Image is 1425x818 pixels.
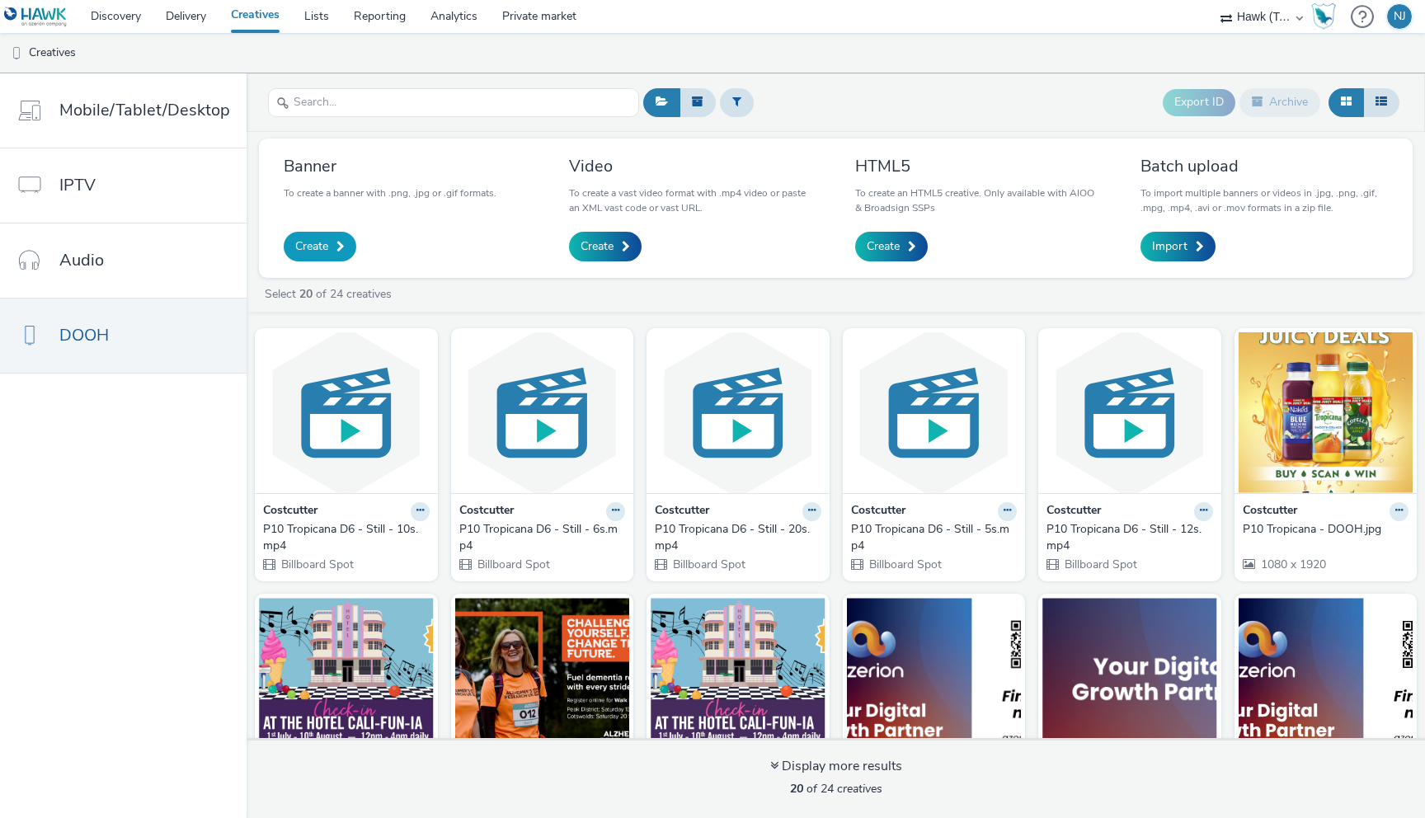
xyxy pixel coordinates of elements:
div: P10 Tropicana D6 - Still - 12s.mp4 [1046,521,1206,555]
strong: Costcutter [851,502,905,521]
a: P10 Tropicana D6 - Still - 20s.mp4 [655,521,821,555]
div: P10 Tropicana D6 - Still - 20s.mp4 [655,521,815,555]
div: P10 Tropicana D6 - Still - 6s.mp4 [459,521,619,555]
div: NJ [1394,4,1406,29]
span: of 24 creatives [790,781,882,797]
a: P10 Tropicana - DOOH.jpg [1243,521,1409,538]
a: P10 Tropicana D6 - Still - 12s.mp4 [1046,521,1213,555]
div: P10 Tropicana D6 - Still - 10s.mp4 [263,521,423,555]
img: TEST (1920x1080) visual [651,598,825,759]
p: To create a vast video format with .mp4 video or paste an XML vast code or vast URL. [569,186,816,215]
img: 75Media TEST - Banner - 1728x432 visual [1042,598,1217,759]
span: Audio [59,248,104,272]
a: P10 Tropicana D6 - Still - 6s.mp4 [459,521,626,555]
img: TEST (1920x1080 - VIDEO - 30" STATIC) visual [259,598,434,759]
img: P10 Tropicana D6 - Still - 10s.mp4 visual [259,332,434,493]
img: P10 Tropicana D6 - Still - 20s.mp4 visual [651,332,825,493]
a: Import [1140,232,1216,261]
span: Billboard Spot [671,557,745,572]
span: Create [295,238,328,255]
input: Search... [268,88,639,117]
span: Mobile/Tablet/Desktop [59,98,230,122]
img: 75Media TEST - Video - 600x300 visual [1239,598,1413,759]
img: TEST (1920x1080 - VIDEO - 20" ANIMATED) visual [455,598,630,759]
img: P10 Tropicana D6 - Still - 12s.mp4 visual [1042,332,1217,493]
p: To create an HTML5 creative. Only available with AIOO & Broadsign SSPs [855,186,1103,215]
img: Hawk Academy [1311,3,1336,30]
img: dooh [8,45,25,62]
h3: HTML5 [855,155,1103,177]
img: P10 Tropicana D6 - Still - 5s.mp4 visual [847,332,1022,493]
p: To create a banner with .png, .jpg or .gif formats. [284,186,496,200]
div: P10 Tropicana - DOOH.jpg [1243,521,1403,538]
h3: Video [569,155,816,177]
span: IPTV [59,173,96,197]
strong: Costcutter [263,502,317,521]
span: Billboard Spot [476,557,550,572]
a: Hawk Academy [1311,3,1343,30]
a: Select of 24 creatives [263,286,398,302]
span: Billboard Spot [1063,557,1137,572]
span: DOOH [59,323,109,347]
span: 1080 x 1920 [1259,557,1326,572]
button: Table [1363,88,1399,116]
button: Export ID [1163,89,1235,115]
span: Billboard Spot [280,557,354,572]
strong: Costcutter [459,502,514,521]
strong: Costcutter [1243,502,1297,521]
span: Import [1152,238,1187,255]
p: To import multiple banners or videos in .jpg, .png, .gif, .mpg, .mp4, .avi or .mov formats in a z... [1140,186,1388,215]
a: Create [284,232,356,261]
img: 75Media TEST - Banner - 864x432 visual [847,598,1022,759]
a: P10 Tropicana D6 - Still - 10s.mp4 [263,521,430,555]
strong: Costcutter [1046,502,1101,521]
h3: Banner [284,155,496,177]
button: Archive [1239,88,1320,116]
a: P10 Tropicana D6 - Still - 5s.mp4 [851,521,1018,555]
img: undefined Logo [4,7,68,27]
img: P10 Tropicana D6 - Still - 6s.mp4 visual [455,332,630,493]
div: P10 Tropicana D6 - Still - 5s.mp4 [851,521,1011,555]
strong: 20 [790,781,803,797]
strong: Costcutter [655,502,709,521]
div: Display more results [770,757,902,776]
span: Create [581,238,614,255]
h3: Batch upload [1140,155,1388,177]
button: Grid [1329,88,1364,116]
span: Create [867,238,900,255]
strong: 20 [299,286,313,302]
a: Create [855,232,928,261]
a: Create [569,232,642,261]
span: Billboard Spot [868,557,942,572]
img: P10 Tropicana - DOOH.jpg visual [1239,332,1413,493]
